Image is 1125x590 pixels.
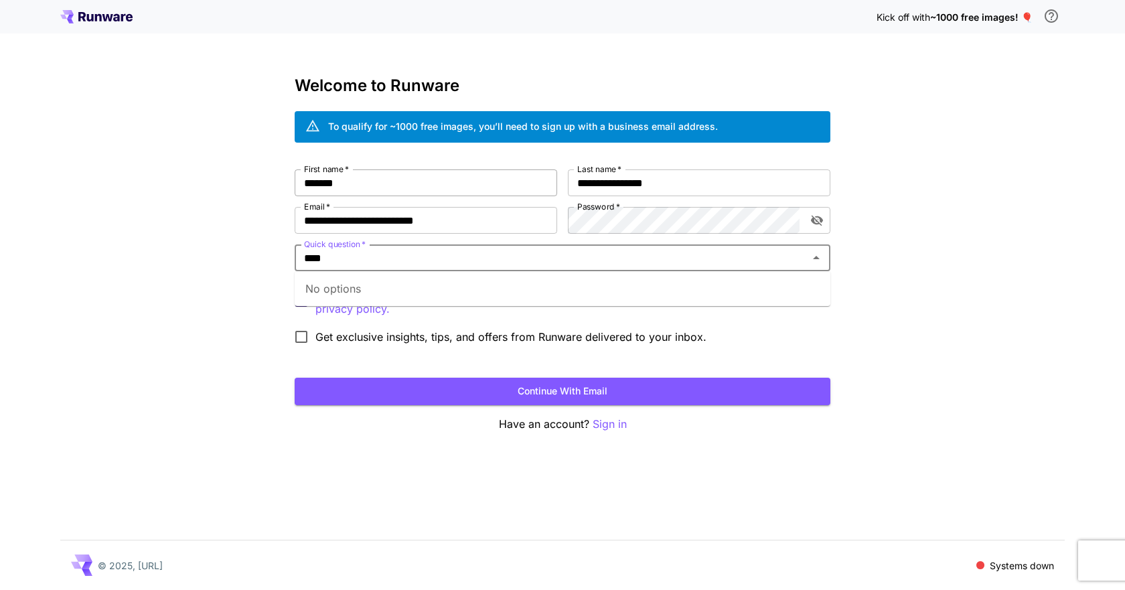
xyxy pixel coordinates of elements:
[315,329,706,345] span: Get exclusive insights, tips, and offers from Runware delivered to your inbox.
[577,163,621,175] label: Last name
[315,301,390,317] button: By signing up, I acknowledge that I have read and agree to the applicable terms of use and
[304,238,366,250] label: Quick question
[807,248,826,267] button: Close
[315,301,390,317] p: privacy policy.
[577,201,620,212] label: Password
[593,416,627,433] button: Sign in
[990,559,1054,573] p: Systems down
[1038,3,1065,29] button: In order to qualify for free credit, you need to sign up with a business email address and click ...
[98,559,163,573] p: © 2025, [URL]
[805,208,829,232] button: toggle password visibility
[328,119,718,133] div: To qualify for ~1000 free images, you’ll need to sign up with a business email address.
[877,11,930,23] span: Kick off with
[304,163,349,175] label: First name
[295,271,830,306] div: No options
[930,11,1033,23] span: ~1000 free images! 🎈
[295,416,830,433] p: Have an account?
[295,76,830,95] h3: Welcome to Runware
[304,201,330,212] label: Email
[295,378,830,405] button: Continue with email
